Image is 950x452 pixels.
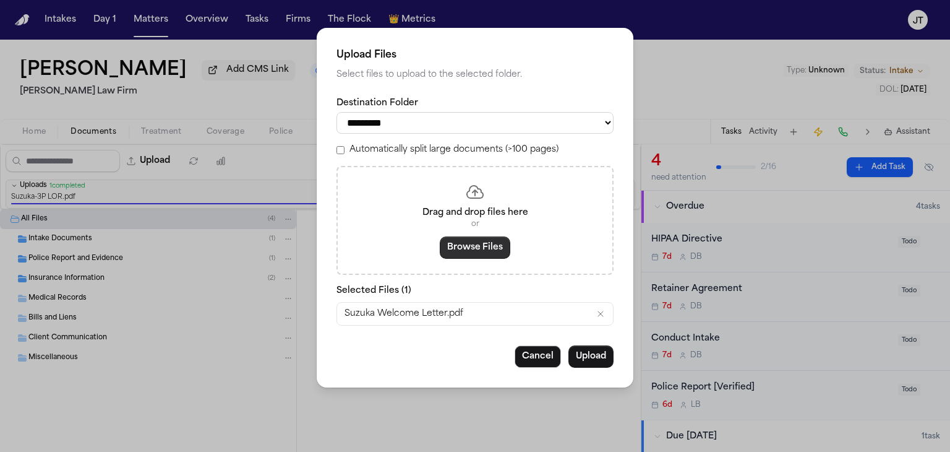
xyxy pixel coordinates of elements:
[353,219,597,229] p: or
[344,308,463,320] span: Suzuka Welcome Letter.pdf
[336,48,614,63] h2: Upload Files
[349,144,558,156] label: Automatically split large documents (>100 pages)
[596,309,606,319] button: Remove Suzuka Welcome Letter.pdf
[353,207,597,219] p: Drag and drop files here
[515,346,561,368] button: Cancel
[568,346,614,368] button: Upload
[336,97,614,110] label: Destination Folder
[336,67,614,82] p: Select files to upload to the selected folder.
[440,237,510,259] button: Browse Files
[336,285,614,297] p: Selected Files ( 1 )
